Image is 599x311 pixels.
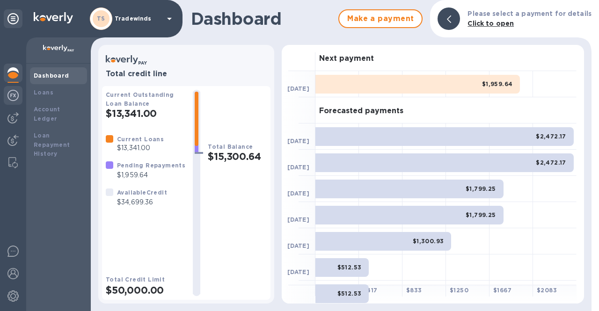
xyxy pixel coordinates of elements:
[117,170,185,180] p: $1,959.64
[117,197,167,207] p: $34,699.36
[287,216,309,223] b: [DATE]
[208,151,267,162] h2: $15,300.64
[468,10,592,17] b: Please select a payment for details
[337,290,362,297] b: $512.53
[106,276,165,283] b: Total Credit Limit
[287,268,309,275] b: [DATE]
[191,9,334,29] h1: Dashboard
[466,211,496,218] b: $1,799.25
[4,9,22,28] div: Unpin categories
[115,15,161,22] p: Tradewinds
[363,287,378,294] b: $ 417
[537,287,557,294] b: $ 2083
[7,90,19,101] img: Foreign exchange
[287,137,309,145] b: [DATE]
[482,80,513,87] b: $1,959.64
[406,287,422,294] b: $ 833
[106,91,174,107] b: Current Outstanding Loan Balance
[468,20,514,27] b: Click to open
[117,143,164,153] p: $13,341.00
[450,287,468,294] b: $ 1250
[117,162,185,169] b: Pending Repayments
[34,132,70,158] b: Loan Repayment History
[287,190,309,197] b: [DATE]
[117,189,167,196] b: Available Credit
[338,9,423,28] button: Make a payment
[466,185,496,192] b: $1,799.25
[117,136,164,143] b: Current Loans
[34,72,69,79] b: Dashboard
[106,284,185,296] h2: $50,000.00
[287,242,309,249] b: [DATE]
[97,15,105,22] b: TS
[287,164,309,171] b: [DATE]
[493,287,511,294] b: $ 1667
[536,159,566,166] b: $2,472.17
[413,238,444,245] b: $1,300.93
[287,85,309,92] b: [DATE]
[34,106,60,122] b: Account Ledger
[347,13,414,24] span: Make a payment
[34,12,73,23] img: Logo
[208,143,253,150] b: Total Balance
[319,54,374,63] h3: Next payment
[319,107,403,116] h3: Forecasted payments
[106,108,185,119] h2: $13,341.00
[337,264,362,271] b: $512.53
[34,89,53,96] b: Loans
[106,70,267,79] h3: Total credit line
[536,133,566,140] b: $2,472.17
